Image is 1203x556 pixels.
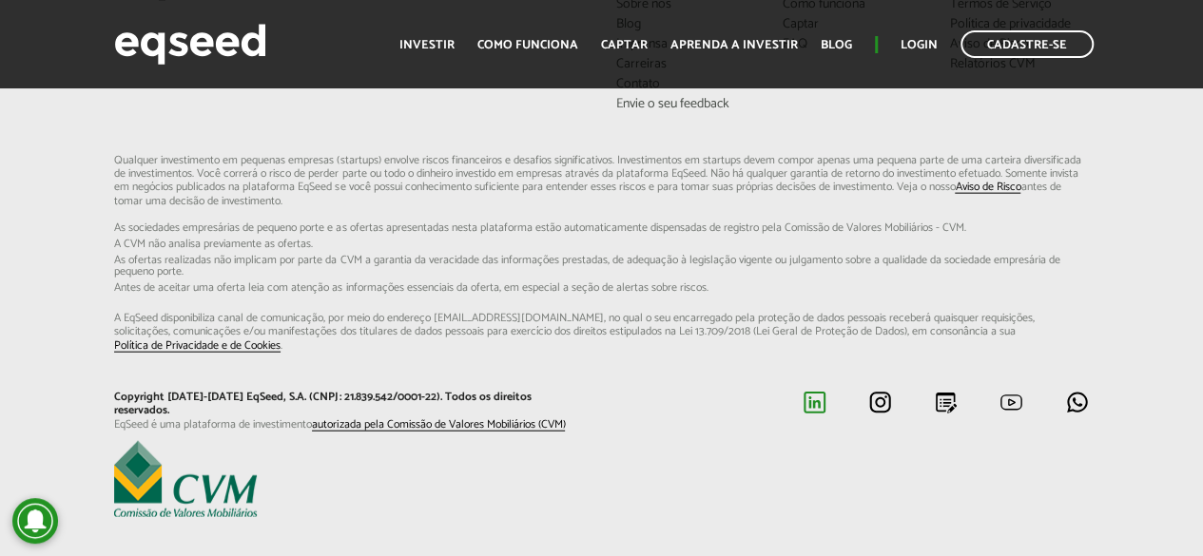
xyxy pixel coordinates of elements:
[960,30,1094,58] a: Cadastre-se
[114,239,1088,250] span: A CVM não analisa previamente as ofertas.
[601,39,648,51] a: Captar
[114,154,1088,354] p: Qualquer investimento em pequenas empresas (startups) envolve riscos financeiros e desafios signi...
[803,391,826,414] img: linkedin.svg
[477,39,578,51] a: Como funciona
[114,282,1088,294] span: Antes de aceitar uma oferta leia com atenção as informações essenciais da oferta, em especial...
[934,391,958,414] img: blog.svg
[114,255,1088,278] span: As ofertas realizadas não implicam por parte da CVM a garantia da veracidade das informações p...
[1065,391,1089,414] img: whatsapp.svg
[955,182,1020,194] a: Aviso de Risco
[615,78,754,91] a: Contato
[114,19,266,69] img: EqSeed
[615,98,754,111] a: Envie o seu feedback
[821,39,852,51] a: Blog
[901,39,938,51] a: Login
[999,391,1023,414] img: youtube.svg
[399,39,455,51] a: Investir
[670,39,798,51] a: Aprenda a investir
[114,441,257,517] img: EqSeed é uma plataforma de investimento autorizada pela Comissão de Valores Mobiliários (CVM)
[312,419,565,431] a: autorizada pela Comissão de Valores Mobiliários (CVM)
[114,391,587,418] p: Copyright [DATE]-[DATE] EqSeed, S.A. (CNPJ: 21.839.542/0001-22). Todos os direitos reservados.
[114,418,587,431] p: EqSeed é uma plataforma de investimento
[114,340,281,353] a: Política de Privacidade e de Cookies
[868,391,892,414] img: instagram.svg
[114,222,1088,234] span: As sociedades empresárias de pequeno porte e as ofertas apresentadas nesta plataforma estão aut...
